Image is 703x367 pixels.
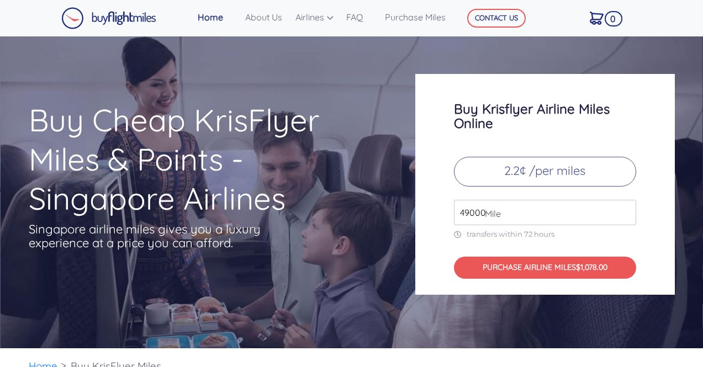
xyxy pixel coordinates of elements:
[29,100,372,218] h1: Buy Cheap KrisFlyer Miles & Points - Singapore Airlines
[29,222,277,250] p: Singapore airline miles gives you a luxury experience at a price you can afford.
[61,7,156,29] img: Buy Flight Miles Logo
[291,6,342,28] a: Airlines
[467,9,526,28] button: CONTACT US
[576,262,607,272] span: $1,078.00
[454,157,636,187] p: 2.2¢ /per miles
[454,102,636,130] h3: Buy Krisflyer Airline Miles Online
[342,6,380,28] a: FAQ
[585,6,619,29] a: 0
[380,6,451,28] a: Purchase Miles
[479,207,501,220] span: Mile
[605,11,622,26] span: 0
[590,12,604,25] img: Cart
[454,257,636,279] button: PURCHASE AIRLINE MILES$1,078.00
[454,230,636,239] p: transfers within 72 hours
[61,4,156,32] a: Buy Flight Miles Logo
[193,6,241,28] a: Home
[241,6,291,28] a: About Us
